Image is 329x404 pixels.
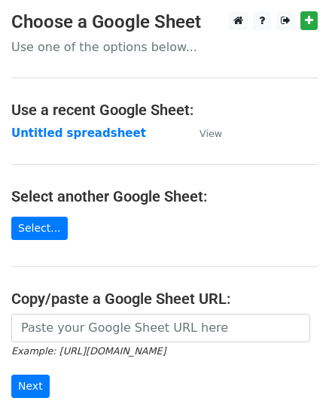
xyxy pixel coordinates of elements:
h3: Choose a Google Sheet [11,11,318,33]
h4: Select another Google Sheet: [11,187,318,205]
a: Select... [11,217,68,240]
h4: Use a recent Google Sheet: [11,101,318,119]
input: Paste your Google Sheet URL here [11,314,310,342]
h4: Copy/paste a Google Sheet URL: [11,290,318,308]
small: Example: [URL][DOMAIN_NAME] [11,345,166,357]
p: Use one of the options below... [11,39,318,55]
a: Untitled spreadsheet [11,126,146,140]
input: Next [11,375,50,398]
a: View [184,126,222,140]
small: View [200,128,222,139]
